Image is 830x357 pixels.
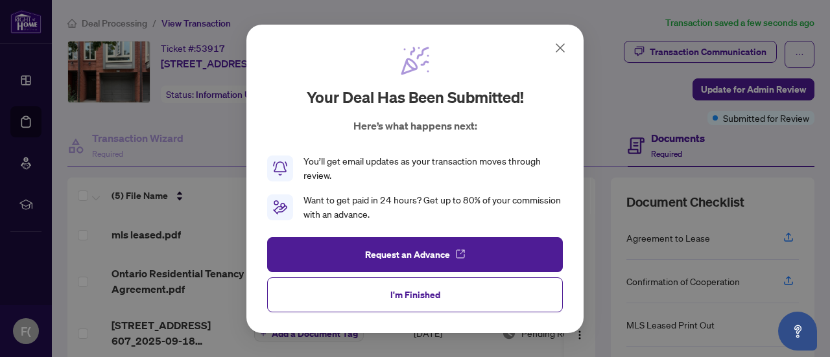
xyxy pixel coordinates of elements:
[307,87,524,108] h2: Your deal has been submitted!
[778,312,817,351] button: Open asap
[303,154,563,183] div: You’ll get email updates as your transaction moves through review.
[267,277,563,312] button: I'm Finished
[365,244,450,264] span: Request an Advance
[303,193,563,222] div: Want to get paid in 24 hours? Get up to 80% of your commission with an advance.
[390,284,440,305] span: I'm Finished
[267,236,563,271] button: Request an Advance
[353,118,477,133] p: Here’s what happens next:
